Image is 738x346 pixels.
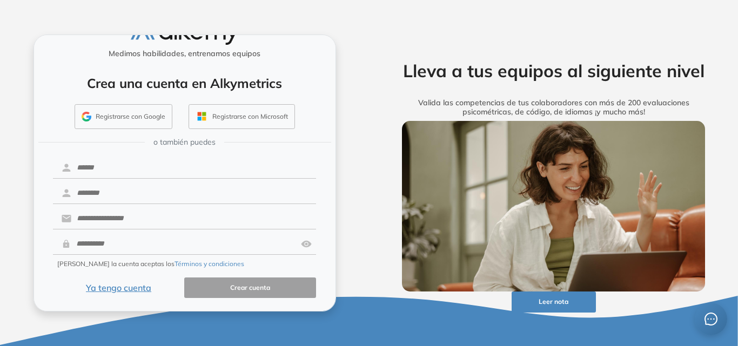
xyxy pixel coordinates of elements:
[402,121,706,291] img: img-more-info
[512,291,596,313] button: Leer nota
[385,60,722,81] h2: Lleva a tus equipos al siguiente nivel
[57,259,244,269] span: [PERSON_NAME] la cuenta aceptas los
[189,104,295,129] button: Registrarse con Microsoft
[82,112,91,121] img: GMAIL_ICON
[53,277,185,298] button: Ya tengo cuenta
[175,259,244,269] button: Términos y condiciones
[153,137,216,148] span: o también puedes
[184,277,316,298] button: Crear cuenta
[196,110,208,123] img: OUTLOOK_ICON
[385,98,722,117] h5: Valida las competencias de tus colaboradores con más de 200 evaluaciones psicométricas, de código...
[705,313,717,325] span: message
[75,104,172,129] button: Registrarse con Google
[301,234,312,254] img: asd
[48,76,321,91] h4: Crea una cuenta en Alkymetrics
[38,49,331,58] h5: Medimos habilidades, entrenamos equipos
